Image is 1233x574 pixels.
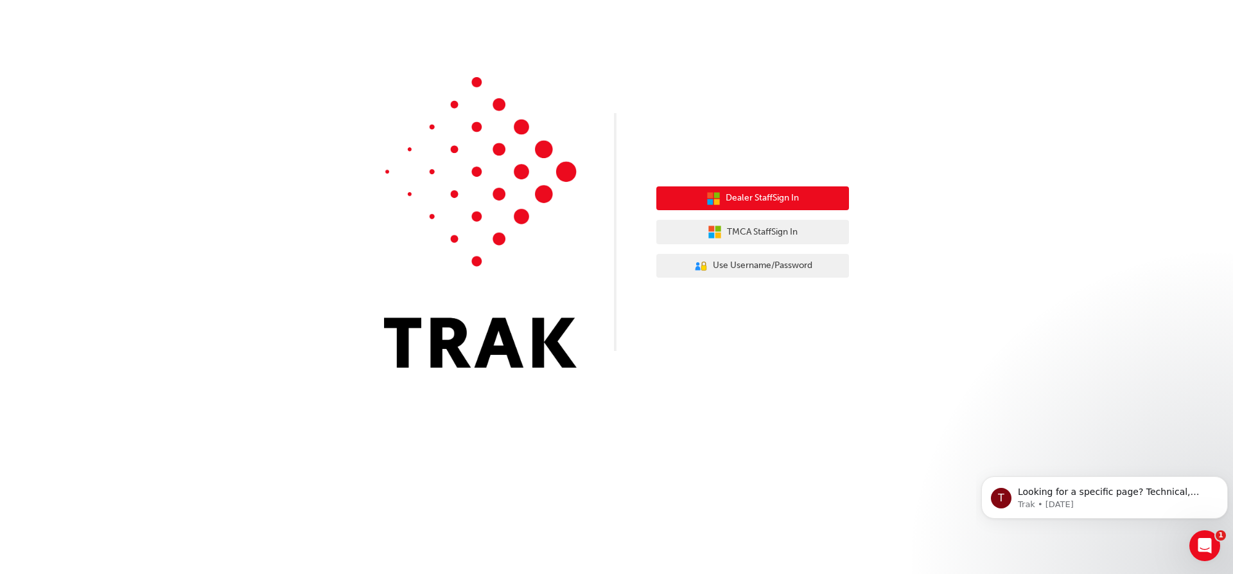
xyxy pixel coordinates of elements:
[656,254,849,278] button: Use Username/Password
[384,77,577,368] img: Trak
[656,220,849,244] button: TMCA StaffSign In
[727,225,798,240] span: TMCA Staff Sign In
[656,186,849,211] button: Dealer StaffSign In
[976,449,1233,539] iframe: Intercom notifications message
[726,191,799,206] span: Dealer Staff Sign In
[1216,530,1226,541] span: 1
[1189,530,1220,561] iframe: Intercom live chat
[713,258,812,273] span: Use Username/Password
